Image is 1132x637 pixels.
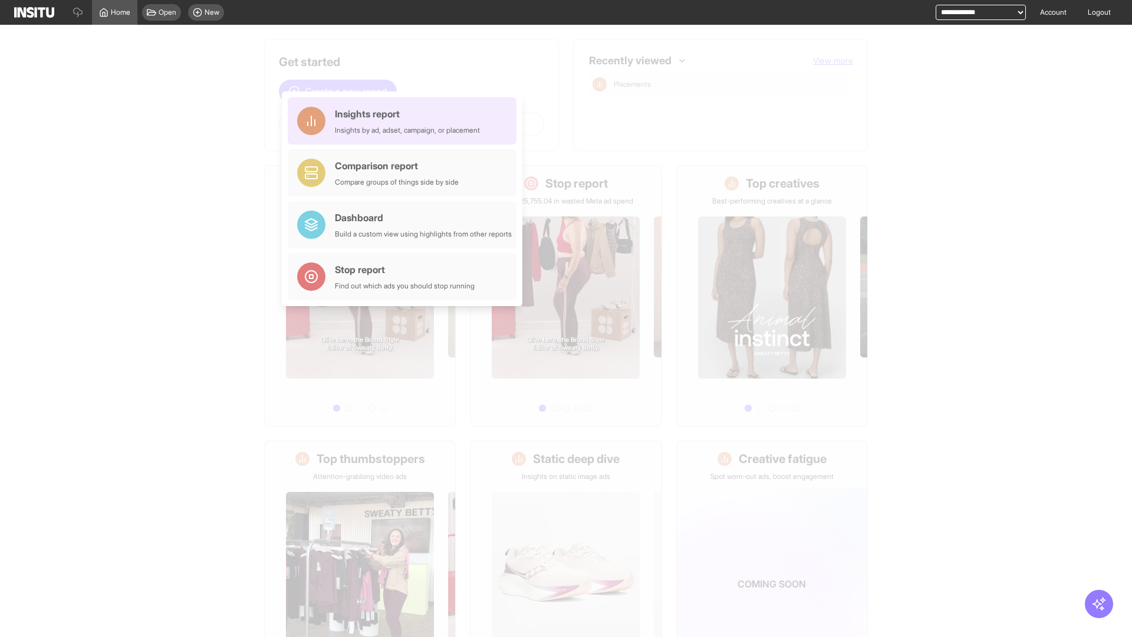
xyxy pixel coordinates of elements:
div: Dashboard [335,211,512,225]
div: Insights by ad, adset, campaign, or placement [335,126,480,135]
div: Comparison report [335,159,459,173]
span: Home [111,8,130,17]
div: Build a custom view using highlights from other reports [335,229,512,239]
span: Open [159,8,176,17]
div: Insights report [335,107,480,121]
span: New [205,8,219,17]
img: Logo [14,7,54,18]
div: Stop report [335,262,475,277]
div: Compare groups of things side by side [335,178,459,187]
div: Find out which ads you should stop running [335,281,475,291]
